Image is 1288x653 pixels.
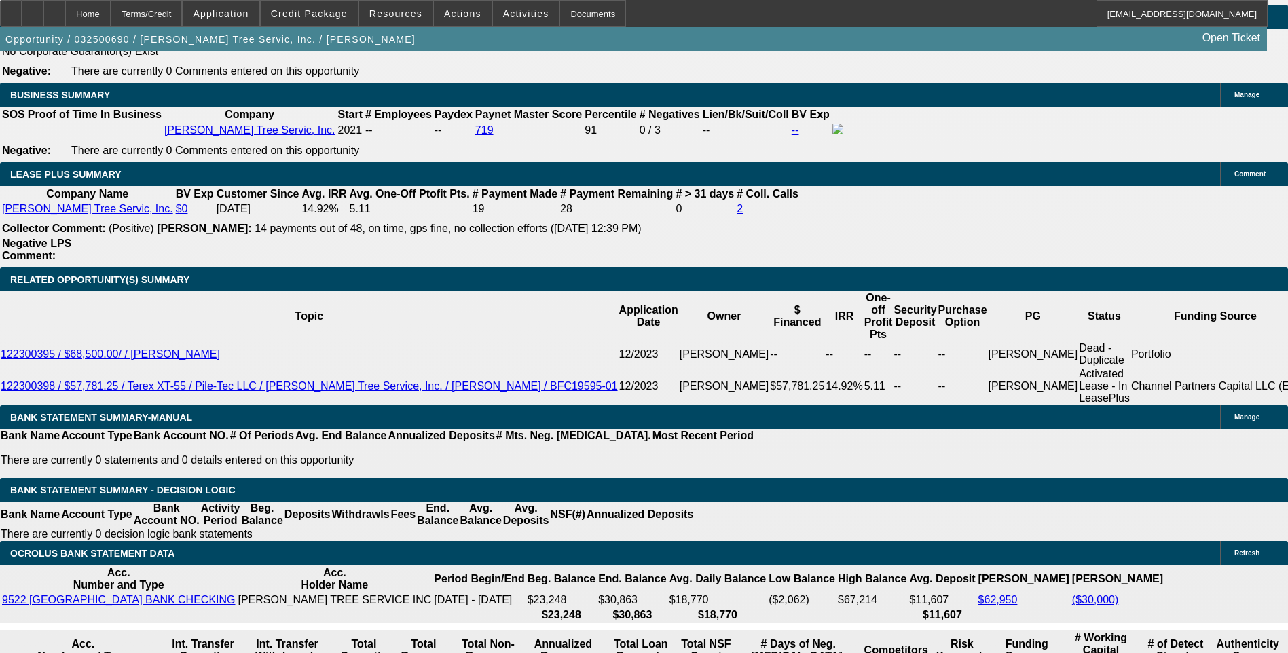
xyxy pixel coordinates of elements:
b: Avg. IRR [301,188,346,200]
th: End. Balance [416,502,459,527]
th: Status [1078,291,1130,341]
a: [PERSON_NAME] Tree Servic, Inc. [2,203,173,214]
td: $11,607 [908,593,976,607]
b: # Coll. Calls [737,188,798,200]
td: Activated Lease - In LeasePlus [1078,367,1130,405]
b: Negative LPS Comment: [2,238,71,261]
b: Paynet Master Score [475,109,582,120]
th: Withdrawls [331,502,390,527]
th: Activity Period [200,502,241,527]
b: Customer Since [217,188,299,200]
a: [PERSON_NAME] Tree Servic, Inc. [164,124,335,136]
button: Credit Package [261,1,358,26]
th: Avg. End Balance [295,429,388,443]
b: Paydex [435,109,473,120]
a: $62,950 [978,594,1018,605]
th: IRR [825,291,863,341]
th: Avg. Daily Balance [669,566,767,592]
div: 0 / 3 [640,124,700,136]
td: [PERSON_NAME] TREE SERVICE INC [238,593,433,607]
span: (Positive) [109,223,154,234]
span: Credit Package [271,8,348,19]
td: -- [702,123,790,138]
th: $18,770 [669,608,767,622]
b: Avg. One-Off Ptofit Pts. [350,188,470,200]
td: $18,770 [669,593,767,607]
span: Manage [1234,413,1259,421]
th: $30,863 [597,608,667,622]
span: 14 payments out of 48, on time, gps fine, no collection efforts ([DATE] 12:39 PM) [255,223,641,234]
td: ($2,062) [768,593,836,607]
th: # Of Periods [229,429,295,443]
td: $23,248 [527,593,596,607]
a: 719 [475,124,494,136]
td: [PERSON_NAME] [988,367,1079,405]
th: Application Date [619,291,679,341]
td: [PERSON_NAME] [988,341,1079,367]
button: Application [183,1,259,26]
th: # Mts. Neg. [MEDICAL_DATA]. [496,429,652,443]
b: Collector Comment: [2,223,106,234]
a: ($30,000) [1072,594,1119,605]
td: 5.11 [349,202,471,216]
td: 12/2023 [619,341,679,367]
td: [PERSON_NAME] [679,341,770,367]
a: $0 [176,203,188,214]
th: NSF(#) [549,502,586,527]
th: Account Type [60,502,133,527]
span: BANK STATEMENT SUMMARY-MANUAL [10,412,192,423]
span: Refresh [1234,549,1259,557]
td: [DATE] - [DATE] [433,593,525,607]
th: Annualized Deposits [387,429,495,443]
span: Application [193,8,249,19]
th: Most Recent Period [652,429,754,443]
th: Avg. Balance [459,502,502,527]
th: High Balance [837,566,907,592]
td: Dead - Duplicate [1078,341,1130,367]
span: LEASE PLUS SUMMARY [10,169,122,180]
th: Bank Account NO. [133,429,229,443]
button: Resources [359,1,433,26]
td: [PERSON_NAME] [679,367,770,405]
th: Beg. Balance [527,566,596,592]
span: There are currently 0 Comments entered on this opportunity [71,145,359,156]
td: [DATE] [216,202,300,216]
b: # Negatives [640,109,700,120]
img: facebook-icon.png [832,124,843,134]
b: # Employees [365,109,432,120]
th: Proof of Time In Business [27,108,162,122]
div: 91 [585,124,636,136]
td: -- [893,341,937,367]
span: -- [365,124,373,136]
b: Lien/Bk/Suit/Coll [703,109,789,120]
th: $11,607 [908,608,976,622]
b: [PERSON_NAME]: [157,223,252,234]
td: 0 [675,202,735,216]
b: Start [338,109,363,120]
th: Bank Account NO. [133,502,200,527]
span: Activities [503,8,549,19]
b: BV Exp [792,109,830,120]
span: Actions [444,8,481,19]
span: Manage [1234,91,1259,98]
a: 122300398 / $57,781.25 / Terex XT-55 / Pile-Tec LLC / [PERSON_NAME] Tree Service, Inc. / [PERSON_... [1,380,618,392]
b: # Payment Made [473,188,557,200]
b: BV Exp [176,188,214,200]
th: Low Balance [768,566,836,592]
th: Annualized Deposits [586,502,694,527]
b: Company [225,109,274,120]
th: End. Balance [597,566,667,592]
th: $23,248 [527,608,596,622]
th: [PERSON_NAME] [978,566,1070,592]
b: # Payment Remaining [560,188,673,200]
td: -- [938,367,988,405]
th: Purchase Option [938,291,988,341]
th: Owner [679,291,770,341]
b: # > 31 days [676,188,734,200]
th: [PERSON_NAME] [1071,566,1164,592]
th: Avg. Deposit [908,566,976,592]
td: 12/2023 [619,367,679,405]
a: 2 [737,203,743,214]
th: Fees [390,502,416,527]
td: 19 [472,202,558,216]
